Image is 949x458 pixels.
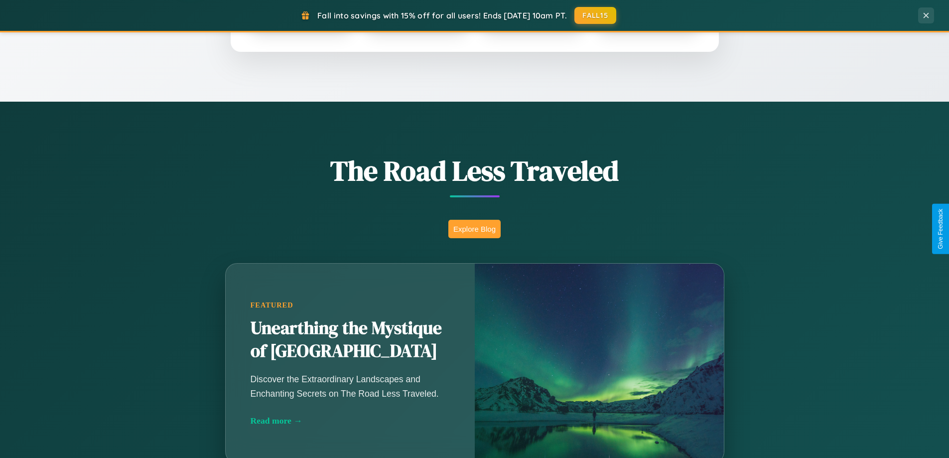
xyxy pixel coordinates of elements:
p: Discover the Extraordinary Landscapes and Enchanting Secrets on The Road Less Traveled. [251,372,450,400]
h2: Unearthing the Mystique of [GEOGRAPHIC_DATA] [251,317,450,363]
div: Read more → [251,416,450,426]
div: Give Feedback [937,209,944,249]
button: FALL15 [574,7,616,24]
span: Fall into savings with 15% off for all users! Ends [DATE] 10am PT. [317,10,567,20]
button: Explore Blog [448,220,501,238]
div: Featured [251,301,450,309]
h1: The Road Less Traveled [176,152,774,190]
